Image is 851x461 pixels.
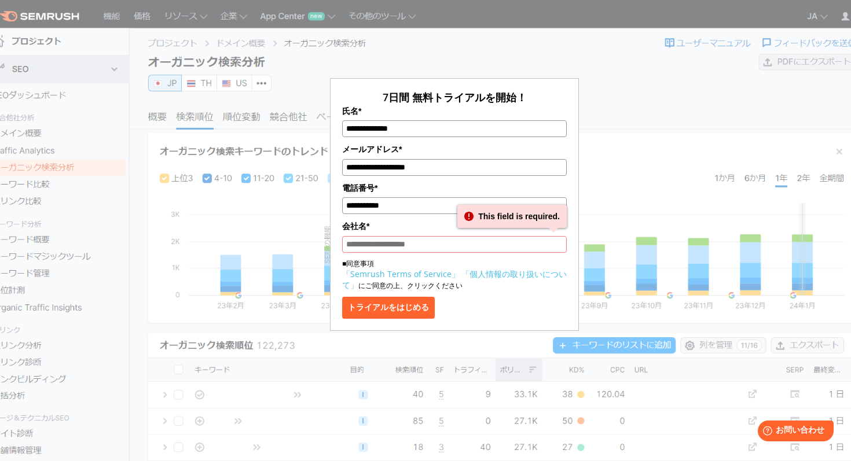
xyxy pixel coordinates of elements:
[342,268,460,279] a: 「Semrush Terms of Service」
[342,143,567,156] label: メールアドレス*
[748,416,838,448] iframe: Help widget launcher
[383,90,527,104] span: 7日間 無料トライアルを開始！
[342,297,435,319] button: トライアルをはじめる
[457,205,567,228] div: This field is required.
[342,268,567,290] a: 「個人情報の取り扱いについて」
[342,259,567,291] p: ■同意事項 にご同意の上、クリックください
[342,182,567,194] label: 電話番号*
